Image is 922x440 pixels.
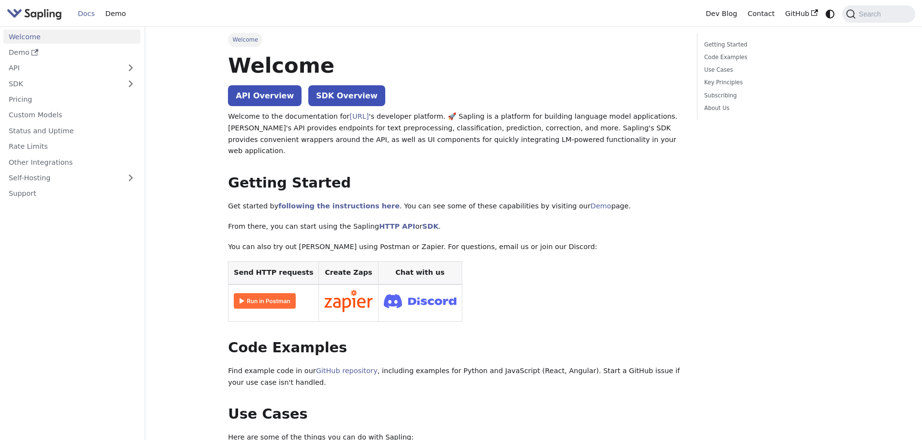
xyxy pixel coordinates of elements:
p: From there, you can start using the Sapling or . [228,221,683,233]
th: Create Zaps [319,262,378,284]
a: HTTP API [379,222,415,230]
a: Sapling.aiSapling.ai [7,7,65,21]
a: API Overview [228,85,302,106]
a: GitHub repository [316,367,378,375]
th: Chat with us [378,262,462,284]
a: GitHub [780,6,823,21]
h2: Code Examples [228,339,683,357]
button: Expand sidebar category 'SDK' [121,77,140,91]
a: Use Cases [704,65,835,75]
p: You can also try out [PERSON_NAME] using Postman or Zapier. For questions, email us or join our D... [228,241,683,253]
a: Custom Models [3,108,140,122]
p: Get started by . You can see some of these capabilities by visiting our page. [228,201,683,212]
h2: Getting Started [228,174,683,192]
img: Connect in Zapier [324,290,373,312]
a: Code Examples [704,53,835,62]
a: SDK Overview [308,85,385,106]
a: Rate Limits [3,140,140,154]
a: Support [3,187,140,201]
a: Demo [100,6,131,21]
a: Demo [3,46,140,60]
p: Find example code in our , including examples for Python and JavaScript (React, Angular). Start a... [228,365,683,389]
a: SDK [3,77,121,91]
span: Search [856,10,887,18]
a: Subscribing [704,91,835,100]
img: Join Discord [384,291,456,311]
a: About Us [704,104,835,113]
h2: Use Cases [228,406,683,423]
nav: Breadcrumbs [228,33,683,47]
p: Welcome to the documentation for 's developer platform. 🚀 Sapling is a platform for building lang... [228,111,683,157]
th: Send HTTP requests [228,262,319,284]
a: Docs [73,6,100,21]
a: Contact [742,6,780,21]
img: Sapling.ai [7,7,62,21]
a: Pricing [3,93,140,107]
a: Other Integrations [3,155,140,169]
button: Search (Command+K) [842,5,915,23]
a: following the instructions here [278,202,399,210]
a: Getting Started [704,40,835,49]
a: Dev Blog [700,6,742,21]
a: Key Principles [704,78,835,87]
button: Switch between dark and light mode (currently system mode) [823,7,837,21]
a: Status and Uptime [3,124,140,138]
a: Demo [590,202,611,210]
a: Self-Hosting [3,171,140,185]
img: Run in Postman [234,293,296,309]
button: Expand sidebar category 'API' [121,61,140,75]
h1: Welcome [228,52,683,79]
a: SDK [423,222,438,230]
a: Welcome [3,30,140,44]
a: API [3,61,121,75]
a: [URL] [349,112,369,120]
span: Welcome [228,33,262,47]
